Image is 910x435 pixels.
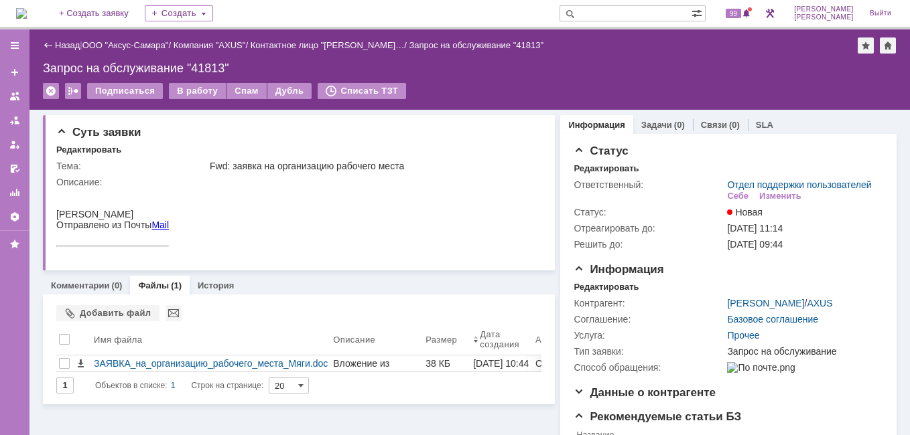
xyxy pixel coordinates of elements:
[701,120,727,130] a: Связи
[574,346,724,357] div: Тип заявки:
[727,298,832,309] div: /
[574,263,663,276] span: Информация
[145,5,213,21] div: Создать
[171,377,176,394] div: 1
[692,6,705,19] span: Расширенный поиск
[51,280,110,290] a: Комментарии
[82,40,174,50] div: /
[80,39,82,50] div: |
[574,330,724,341] div: Услуга:
[574,362,724,373] div: Способ обращения:
[727,223,783,234] span: [DATE] 11:14
[409,40,543,50] div: Запрос на обслуживание "41813"
[574,207,724,217] div: Статус:
[574,314,724,325] div: Соглашение:
[756,120,773,130] a: SLA
[729,120,740,130] div: (0)
[574,163,639,174] div: Редактировать
[727,239,783,250] span: [DATE] 09:44
[4,62,25,83] a: Создать заявку
[4,110,25,131] a: Заявки в моей ответственности
[727,330,759,341] a: Прочее
[727,207,763,217] span: Новая
[4,86,25,107] a: Заявки на командах
[333,335,375,345] div: Описание
[4,134,25,155] a: Мои заявки
[56,145,121,155] div: Редактировать
[480,329,519,349] div: Дата создания
[574,410,741,423] span: Рекомендуемые статьи БЗ
[55,40,80,50] a: Назад
[473,358,529,369] div: [DATE] 10:44
[95,32,113,43] a: Mail
[574,223,724,234] div: Отреагировать до:
[574,239,724,250] div: Решить до:
[726,9,741,18] span: 99
[56,161,207,171] div: Тема:
[759,191,801,201] div: Изменить
[91,327,330,355] th: Имя файла
[210,161,537,171] div: Fwd: заявка на организацию рабочего места
[533,327,625,355] th: Автор
[56,126,141,139] span: Суть заявки
[574,145,628,157] span: Статус
[94,358,328,369] div: ЗАЯВКА_на_организацию_рабочего_места_Мяги.doc
[4,206,25,228] a: Настройки
[470,327,533,355] th: Дата создания
[94,335,142,345] div: Имя файла
[56,177,539,187] div: Описание:
[574,179,724,190] div: Ответственный:
[641,120,672,130] a: Задачи
[166,305,182,321] div: Отправить выбранные файлы
[95,377,263,394] i: Строк на странице:
[174,40,246,50] a: Компания "AXUS"
[574,282,639,292] div: Редактировать
[423,327,470,355] th: Размер
[794,13,854,21] span: [PERSON_NAME]
[171,280,182,290] div: (1)
[574,298,724,309] div: Контрагент:
[174,40,251,50] div: /
[4,182,25,203] a: Отчеты
[762,5,778,21] a: Перейти в интерфейс администратора
[43,83,59,99] div: Удалить
[574,386,716,399] span: Данные о контрагенте
[65,83,81,99] div: Работа с массовостью
[727,362,795,373] img: По почте.png
[43,62,897,75] div: Запрос на обслуживание "41813"
[426,358,468,369] div: 38 КБ
[82,40,169,50] a: ООО "Аксус-Самара"
[727,346,877,357] div: Запрос на обслуживание
[426,335,457,345] div: Размер
[4,158,25,179] a: Мои согласования
[251,40,405,50] a: Контактное лицо "[PERSON_NAME]…
[75,358,86,369] span: Скачать файл
[535,335,561,345] div: Автор
[16,8,27,19] img: logo
[880,37,896,54] div: Сделать домашней страницей
[807,298,832,309] a: AXUS
[794,5,854,13] span: [PERSON_NAME]
[112,280,123,290] div: (0)
[727,191,749,201] div: Себе
[727,314,818,325] a: Базовое соглашение
[198,280,234,290] a: История
[251,40,409,50] div: /
[138,280,169,290] a: Файлы
[858,37,874,54] div: Добавить в избранное
[568,120,625,130] a: Информация
[674,120,685,130] div: (0)
[727,179,871,190] a: Отдел поддержки пользователей
[727,298,804,309] a: [PERSON_NAME]
[16,8,27,19] a: Перейти на домашнюю страницу
[95,381,167,390] span: Объектов в списке:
